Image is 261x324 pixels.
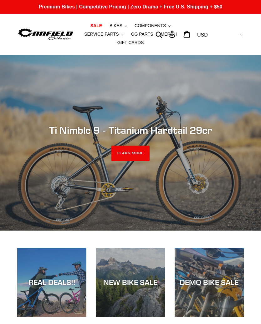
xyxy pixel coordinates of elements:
span: BIKES [110,23,122,28]
a: GG PARTS [128,30,156,38]
a: DEMO BIKE SALE [175,248,244,317]
a: LEARN MORE [111,146,150,161]
span: COMPONENTS [135,23,166,28]
span: GIFT CARDS [117,40,144,45]
span: SALE [90,23,102,28]
h2: Ti Nimble 9 - Titanium Hardtail 29er [17,124,244,136]
a: GIFT CARDS [114,38,147,47]
img: Canfield Bikes [17,27,74,41]
span: SERVICE PARTS [84,32,119,37]
button: BIKES [106,22,130,30]
div: REAL DEALS!! [17,278,86,287]
a: SALE [87,22,105,30]
button: COMPONENTS [131,22,174,30]
div: NEW BIKE SALE [96,278,165,287]
div: DEMO BIKE SALE [175,278,244,287]
button: SERVICE PARTS [81,30,126,38]
a: NEW BIKE SALE [96,248,165,317]
span: GG PARTS [131,32,153,37]
a: REAL DEALS!! [17,248,86,317]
